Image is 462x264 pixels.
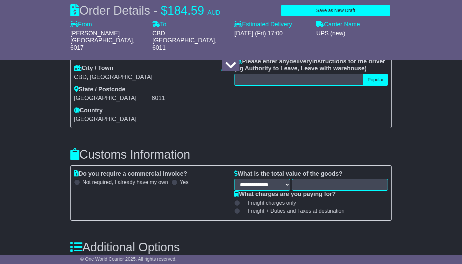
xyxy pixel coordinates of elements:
h3: Additional Options [70,241,392,254]
label: From [70,21,92,28]
label: Carrier Name [316,21,360,28]
span: © One World Courier 2025. All rights reserved. [80,256,177,262]
label: Do you require a commercial invoice? [74,170,187,178]
span: , 6011 [152,37,216,51]
span: [PERSON_NAME][GEOGRAPHIC_DATA] [70,30,133,44]
div: [DATE] (Fri) 17:00 [234,30,310,37]
label: City / Town [74,65,113,72]
span: 184.59 [167,4,204,17]
div: UPS (new) [316,30,392,37]
label: Freight charges only [239,200,296,206]
label: What is the total value of the goods? [234,170,342,178]
button: Save as New Draft [281,5,390,16]
label: State / Postcode [74,86,125,93]
div: Order Details - [70,3,220,18]
div: CBD, [GEOGRAPHIC_DATA] [74,74,228,81]
span: [GEOGRAPHIC_DATA] [74,116,136,122]
div: 6011 [152,95,228,102]
span: CBD, [GEOGRAPHIC_DATA] [152,30,215,44]
span: , 6017 [70,37,134,51]
label: Yes [180,179,188,185]
span: AUD [207,9,220,16]
span: Freight + Duties and Taxes at destination [248,208,344,214]
label: Estimated Delivery [234,21,310,28]
div: [GEOGRAPHIC_DATA] [74,95,150,102]
span: $ [161,4,167,17]
label: To [152,21,166,28]
label: Country [74,107,103,114]
label: What charges are you paying for? [234,191,336,198]
h3: Customs Information [70,148,392,161]
button: Popular [363,74,388,86]
label: Not required, I already have my own [82,179,168,185]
